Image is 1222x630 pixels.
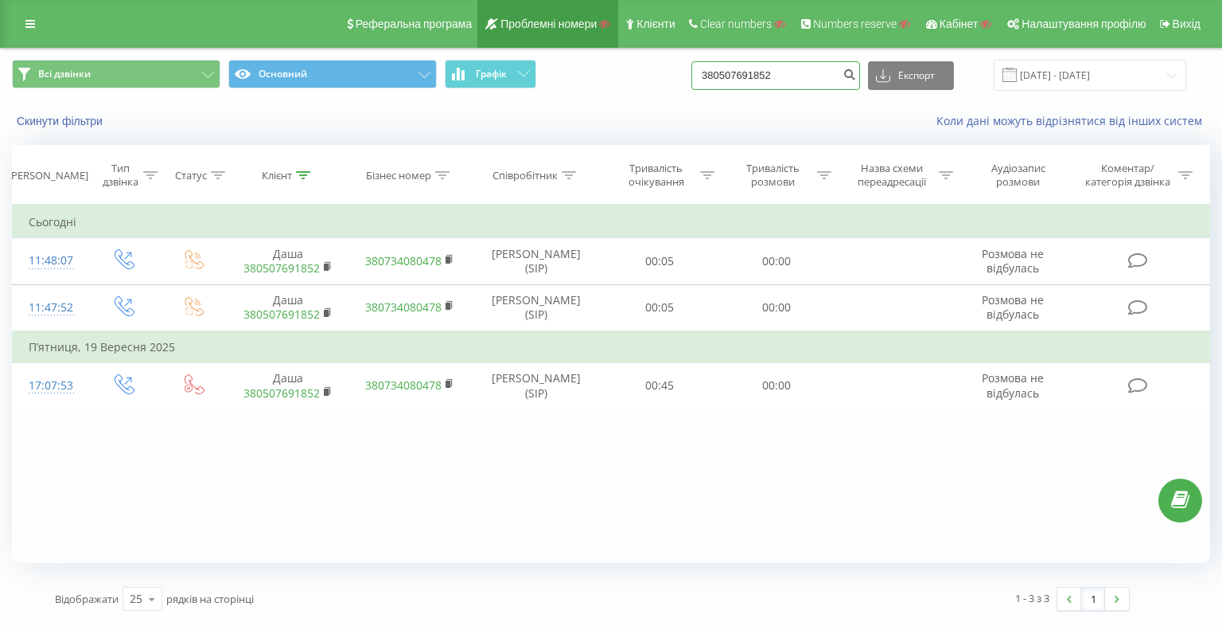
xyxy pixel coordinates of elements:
td: [PERSON_NAME] (SIP) [470,238,601,284]
input: Пошук за номером [691,61,860,90]
td: Даша [228,362,349,409]
span: рядків на сторінці [166,592,254,606]
div: [PERSON_NAME] [8,169,88,182]
span: Налаштування профілю [1022,18,1146,30]
td: 00:45 [601,362,718,409]
div: 25 [130,591,142,607]
div: Співробітник [492,169,558,182]
a: 1 [1081,588,1105,610]
span: Розмова не відбулась [982,370,1044,400]
button: Скинути фільтри [12,114,111,128]
button: Основний [228,60,437,88]
td: Сьогодні [13,206,1210,238]
span: Клієнти [636,18,675,30]
td: 00:00 [718,284,835,331]
span: Вихід [1173,18,1201,30]
span: Проблемні номери [500,18,597,30]
div: Назва схеми переадресації [850,162,935,189]
span: Відображати [55,592,119,606]
a: 380734080478 [365,253,442,268]
span: Кабінет [940,18,979,30]
td: [PERSON_NAME] (SIP) [470,284,601,331]
div: Тип дзвінка [101,162,139,189]
div: Коментар/категорія дзвінка [1081,162,1174,189]
div: 17:07:53 [29,370,72,401]
td: Даша [228,238,349,284]
button: Експорт [868,61,954,90]
button: Всі дзвінки [12,60,220,88]
td: П’ятниця, 19 Вересня 2025 [13,331,1210,363]
span: Всі дзвінки [38,68,91,80]
span: Розмова не відбулась [982,246,1044,276]
a: 380507691852 [243,385,320,401]
td: 00:05 [601,238,718,284]
span: Numbers reserve [813,18,897,30]
div: Клієнт [262,169,292,182]
a: 380507691852 [243,307,320,322]
a: Коли дані можуть відрізнятися вiд інших систем [936,113,1210,128]
span: Розмова не відбулась [982,292,1044,322]
span: Графік [476,68,507,80]
td: Даша [228,284,349,331]
td: 00:05 [601,284,718,331]
td: 00:00 [718,238,835,284]
div: Бізнес номер [366,169,431,182]
button: Графік [445,60,536,88]
a: 380507691852 [243,260,320,276]
div: Статус [175,169,207,182]
td: [PERSON_NAME] (SIP) [470,362,601,409]
td: 00:00 [718,362,835,409]
span: Реферальна програма [356,18,473,30]
div: 11:47:52 [29,292,72,323]
div: 11:48:07 [29,245,72,276]
div: Тривалість розмови [733,162,813,189]
div: Тривалість очікування [616,162,696,189]
span: Clear numbers [700,18,772,30]
a: 380734080478 [365,378,442,393]
div: 1 - 3 з 3 [1015,590,1049,606]
a: 380734080478 [365,299,442,315]
div: Аудіозапис розмови [971,162,1065,189]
